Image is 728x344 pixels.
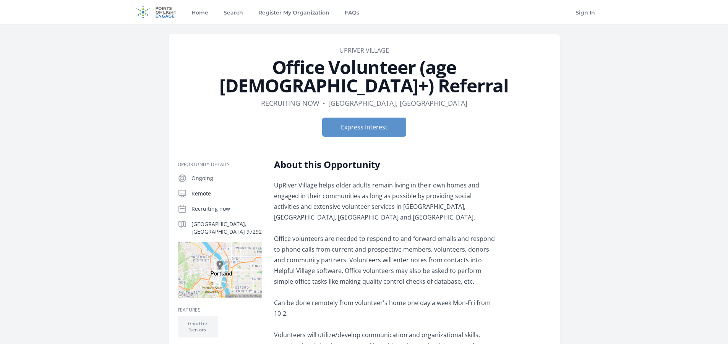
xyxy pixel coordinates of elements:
[274,158,498,171] h2: About this Opportunity
[261,98,319,108] dd: Recruiting now
[191,220,262,236] p: [GEOGRAPHIC_DATA], [GEOGRAPHIC_DATA] 97292
[191,174,262,182] p: Ongoing
[191,190,262,197] p: Remote
[323,98,325,108] div: •
[328,98,467,108] dd: [GEOGRAPHIC_DATA], [GEOGRAPHIC_DATA]
[178,58,551,95] h1: Office Volunteer (age [DEMOGRAPHIC_DATA]+) Referral
[178,316,218,338] li: Good for Seniors
[339,46,389,55] a: UpRiver Village
[178,307,262,313] h3: Features
[322,118,406,137] button: Express Interest
[178,242,262,298] img: Map
[178,162,262,168] h3: Opportunity Details
[191,205,262,213] p: Recruiting now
